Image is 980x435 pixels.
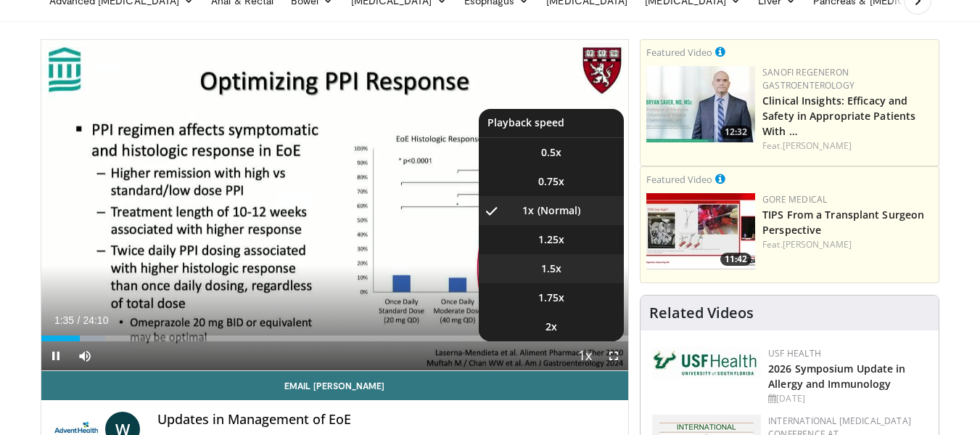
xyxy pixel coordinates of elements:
[768,362,905,391] a: 2026 Symposium Update in Allergy and Immunology
[599,341,628,370] button: Fullscreen
[541,261,561,276] span: 1.5x
[783,139,852,152] a: [PERSON_NAME]
[157,412,617,428] h4: Updates in Management of EoE
[41,371,629,400] a: Email [PERSON_NAME]
[41,341,70,370] button: Pause
[541,145,561,160] span: 0.5x
[570,341,599,370] button: Playback Rate
[54,314,74,326] span: 1:35
[41,336,629,341] div: Progress Bar
[646,173,712,186] small: Featured Video
[768,347,821,359] a: USF Health
[646,193,755,269] a: 11:42
[762,66,855,92] a: Sanofi Regeneron Gastroenterology
[70,341,99,370] button: Mute
[538,174,564,189] span: 0.75x
[649,304,754,322] h4: Related Videos
[762,139,933,153] div: Feat.
[538,232,564,247] span: 1.25x
[538,290,564,305] span: 1.75x
[522,203,534,218] span: 1x
[545,320,557,334] span: 2x
[646,66,755,142] a: 12:32
[768,392,927,405] div: [DATE]
[762,94,915,138] a: Clinical Insights: Efficacy and Safety in Appropriate Patients With …
[83,314,108,326] span: 24:10
[78,314,81,326] span: /
[720,253,752,266] span: 11:42
[41,40,629,371] video-js: Video Player
[762,193,827,206] a: Gore Medical
[646,46,712,59] small: Featured Video
[783,238,852,251] a: [PERSON_NAME]
[720,126,752,139] span: 12:32
[652,347,761,379] img: 6ba8804a-8538-4002-95e7-a8f8012d4a11.png.150x105_q85_autocrop_double_scale_upscale_version-0.2.jpg
[762,238,933,251] div: Feat.
[762,208,924,237] a: TIPS From a Transplant Surgeon Perspective
[646,193,755,269] img: 4003d3dc-4d84-4588-a4af-bb6b84f49ae6.150x105_q85_crop-smart_upscale.jpg
[646,66,755,142] img: bf9ce42c-6823-4735-9d6f-bc9dbebbcf2c.png.150x105_q85_crop-smart_upscale.jpg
